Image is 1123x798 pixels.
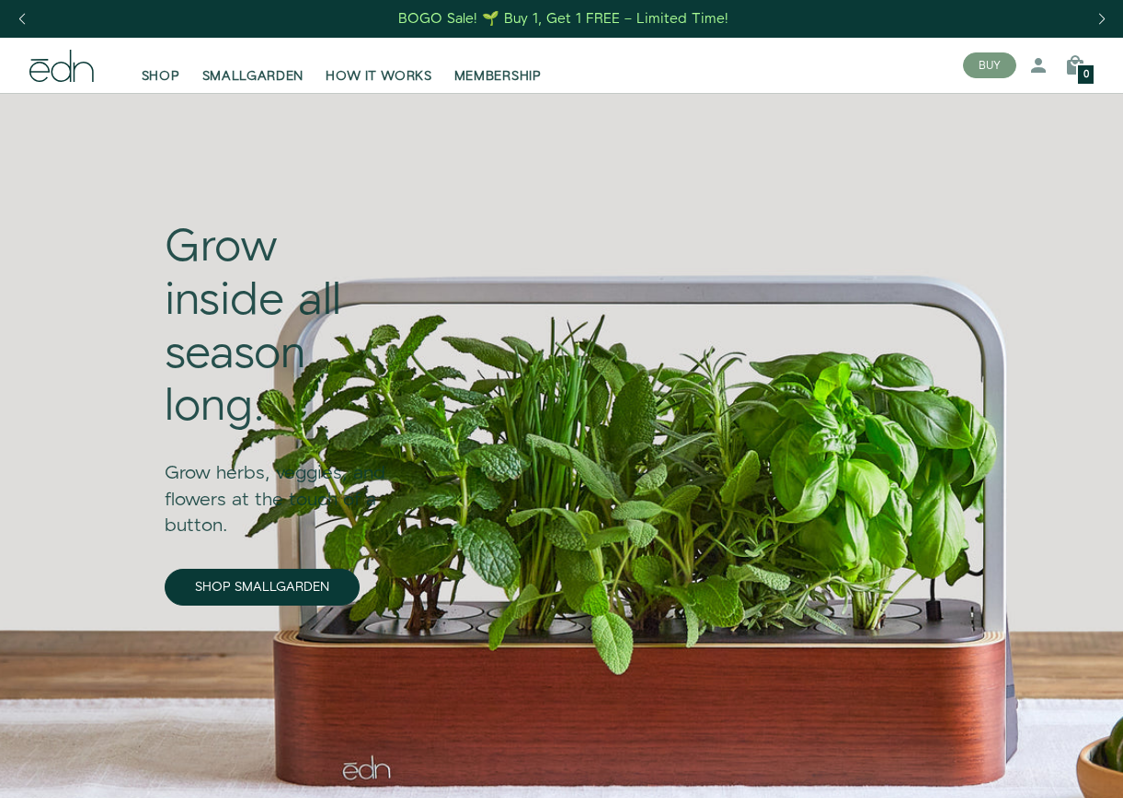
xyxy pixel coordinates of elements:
a: BOGO Sale! 🌱 Buy 1, Get 1 FREE – Limited Time! [396,5,730,33]
span: SMALLGARDEN [202,67,304,86]
a: MEMBERSHIP [443,45,553,86]
button: BUY [963,52,1016,78]
a: HOW IT WORKS [315,45,442,86]
span: MEMBERSHIP [454,67,542,86]
span: HOW IT WORKS [326,67,431,86]
span: 0 [1083,70,1089,80]
a: SHOP SMALLGARDEN [165,569,360,606]
a: SHOP [131,45,191,86]
a: SMALLGARDEN [191,45,315,86]
span: SHOP [142,67,180,86]
div: Grow herbs, veggies, and flowers at the touch of a button. [165,434,405,539]
div: BOGO Sale! 🌱 Buy 1, Get 1 FREE – Limited Time! [398,9,728,29]
div: Grow inside all season long. [165,222,405,434]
